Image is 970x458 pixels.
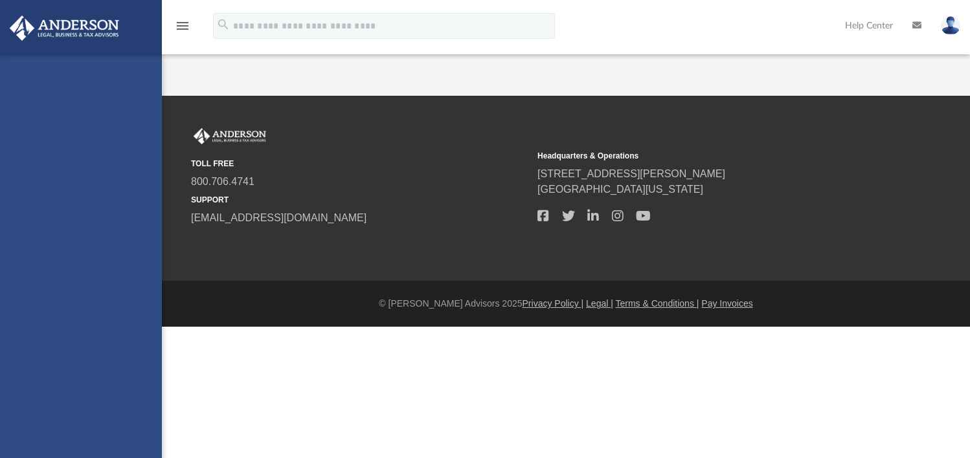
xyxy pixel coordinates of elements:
i: search [216,17,231,32]
div: © [PERSON_NAME] Advisors 2025 [162,297,970,311]
a: Terms & Conditions | [616,298,699,309]
a: 800.706.4741 [191,176,254,187]
small: Headquarters & Operations [537,150,875,162]
small: TOLL FREE [191,158,528,169]
img: User Pic [941,16,960,35]
img: Anderson Advisors Platinum Portal [6,16,123,41]
a: Pay Invoices [701,298,752,309]
small: SUPPORT [191,194,528,206]
i: menu [175,18,190,34]
a: Privacy Policy | [523,298,584,309]
a: [GEOGRAPHIC_DATA][US_STATE] [537,184,703,195]
img: Anderson Advisors Platinum Portal [191,128,269,145]
a: [EMAIL_ADDRESS][DOMAIN_NAME] [191,212,367,223]
a: [STREET_ADDRESS][PERSON_NAME] [537,168,725,179]
a: menu [175,25,190,34]
a: Legal | [586,298,613,309]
